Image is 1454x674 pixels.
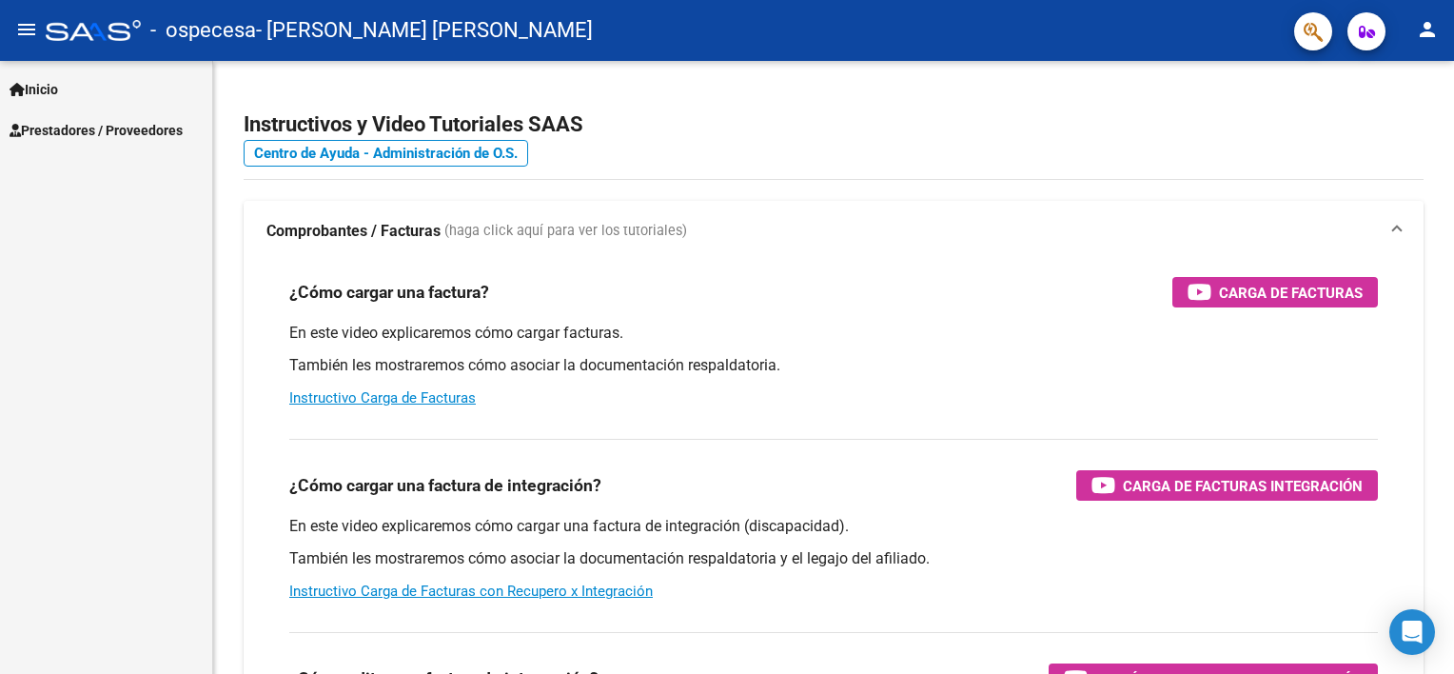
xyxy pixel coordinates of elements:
[289,548,1378,569] p: También les mostraremos cómo asociar la documentación respaldatoria y el legajo del afiliado.
[1076,470,1378,501] button: Carga de Facturas Integración
[15,18,38,41] mat-icon: menu
[150,10,256,51] span: - ospecesa
[10,120,183,141] span: Prestadores / Proveedores
[289,389,476,406] a: Instructivo Carga de Facturas
[266,221,441,242] strong: Comprobantes / Facturas
[289,472,601,499] h3: ¿Cómo cargar una factura de integración?
[244,140,528,167] a: Centro de Ayuda - Administración de O.S.
[1416,18,1439,41] mat-icon: person
[289,355,1378,376] p: También les mostraremos cómo asociar la documentación respaldatoria.
[1172,277,1378,307] button: Carga de Facturas
[1123,474,1363,498] span: Carga de Facturas Integración
[289,516,1378,537] p: En este video explicaremos cómo cargar una factura de integración (discapacidad).
[1389,609,1435,655] div: Open Intercom Messenger
[289,583,653,600] a: Instructivo Carga de Facturas con Recupero x Integración
[10,79,58,100] span: Inicio
[244,201,1424,262] mat-expansion-panel-header: Comprobantes / Facturas (haga click aquí para ver los tutoriales)
[1219,281,1363,305] span: Carga de Facturas
[289,279,489,306] h3: ¿Cómo cargar una factura?
[444,221,687,242] span: (haga click aquí para ver los tutoriales)
[244,107,1424,143] h2: Instructivos y Video Tutoriales SAAS
[256,10,593,51] span: - [PERSON_NAME] [PERSON_NAME]
[289,323,1378,344] p: En este video explicaremos cómo cargar facturas.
